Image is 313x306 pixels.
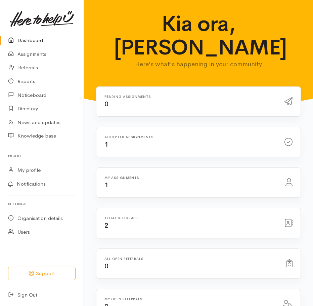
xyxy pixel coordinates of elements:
span: 1 [104,181,108,189]
h6: Profile [8,151,76,160]
h6: Settings [8,199,76,208]
h1: Kia ora, [PERSON_NAME] [114,12,283,60]
h6: My open referrals [104,297,274,301]
h6: My assignments [104,176,277,180]
h6: Accepted assignments [104,135,276,139]
span: 2 [104,221,108,230]
h6: Pending assignments [104,95,276,99]
button: Support [8,267,76,280]
h6: All open referrals [104,257,278,261]
span: 0 [104,100,108,108]
p: Here's what's happening in your community [114,60,283,69]
h6: Total referrals [104,216,276,220]
span: 0 [104,262,108,270]
span: 1 [104,140,108,149]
